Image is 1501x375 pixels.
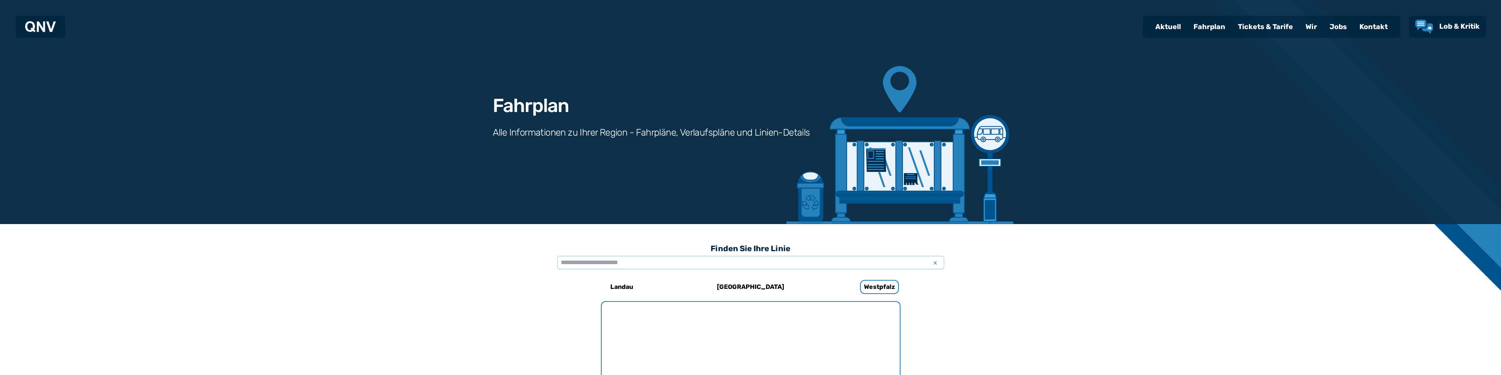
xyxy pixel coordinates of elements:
h6: Westpfalz [860,280,899,294]
span: Lob & Kritik [1439,22,1480,31]
a: Westpfalz [827,278,932,296]
a: Wir [1299,17,1323,37]
a: Landau [569,278,674,296]
h3: Alle Informationen zu Ihrer Region - Fahrpläne, Verlaufspläne und Linien-Details [493,126,810,139]
h3: Finden Sie Ihre Linie [557,240,944,257]
img: QNV Logo [25,21,56,32]
h6: [GEOGRAPHIC_DATA] [714,281,787,293]
a: Kontakt [1353,17,1394,37]
span: x [930,258,941,267]
a: Fahrplan [1187,17,1232,37]
a: Tickets & Tarife [1232,17,1299,37]
h1: Fahrplan [493,96,569,115]
h6: Landau [607,281,636,293]
a: QNV Logo [25,19,56,35]
a: Lob & Kritik [1415,20,1480,34]
a: Jobs [1323,17,1353,37]
a: Aktuell [1149,17,1187,37]
a: [GEOGRAPHIC_DATA] [698,278,803,296]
